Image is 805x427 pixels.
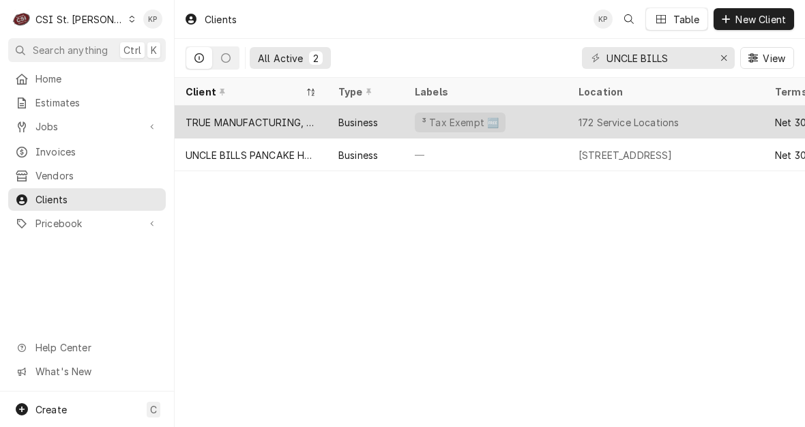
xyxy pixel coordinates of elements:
div: Type [338,85,390,99]
div: — [404,138,568,171]
div: Kym Parson's Avatar [594,10,613,29]
a: Go to What's New [8,360,166,383]
span: View [760,51,788,65]
span: New Client [733,12,789,27]
div: 172 Service Locations [579,115,679,130]
a: Home [8,68,166,90]
div: All Active [258,51,304,65]
div: Table [673,12,700,27]
button: Search anythingCtrlK [8,38,166,62]
span: Create [35,404,67,415]
span: Clients [35,192,159,207]
span: Jobs [35,119,138,134]
a: Invoices [8,141,166,163]
span: Estimates [35,95,159,110]
a: Vendors [8,164,166,187]
span: Invoices [35,145,159,159]
div: Location [579,85,753,99]
span: Search anything [33,43,108,57]
span: K [151,43,157,57]
div: TRUE MANUFACTURING, INC. [186,115,317,130]
div: Labels [415,85,557,99]
div: [STREET_ADDRESS] [579,148,673,162]
button: Open search [618,8,640,30]
div: CSI St. [PERSON_NAME] [35,12,124,27]
div: KP [143,10,162,29]
div: Business [338,148,378,162]
span: Vendors [35,168,159,183]
span: C [150,402,157,417]
span: Help Center [35,340,158,355]
div: KP [594,10,613,29]
button: New Client [714,8,794,30]
a: Go to Pricebook [8,212,166,235]
div: UNCLE BILLS PANCAKE HOUSE [186,148,317,162]
div: Kym Parson's Avatar [143,10,162,29]
span: Pricebook [35,216,138,231]
button: Erase input [713,47,735,69]
div: 2 [312,51,320,65]
a: Go to Jobs [8,115,166,138]
span: What's New [35,364,158,379]
input: Keyword search [606,47,709,69]
span: Home [35,72,159,86]
span: Ctrl [123,43,141,57]
a: Clients [8,188,166,211]
div: C [12,10,31,29]
div: CSI St. Louis's Avatar [12,10,31,29]
div: Client [186,85,303,99]
div: Business [338,115,378,130]
a: Estimates [8,91,166,114]
div: ³ Tax Exempt 🆓 [420,115,500,130]
button: View [740,47,794,69]
a: Go to Help Center [8,336,166,359]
